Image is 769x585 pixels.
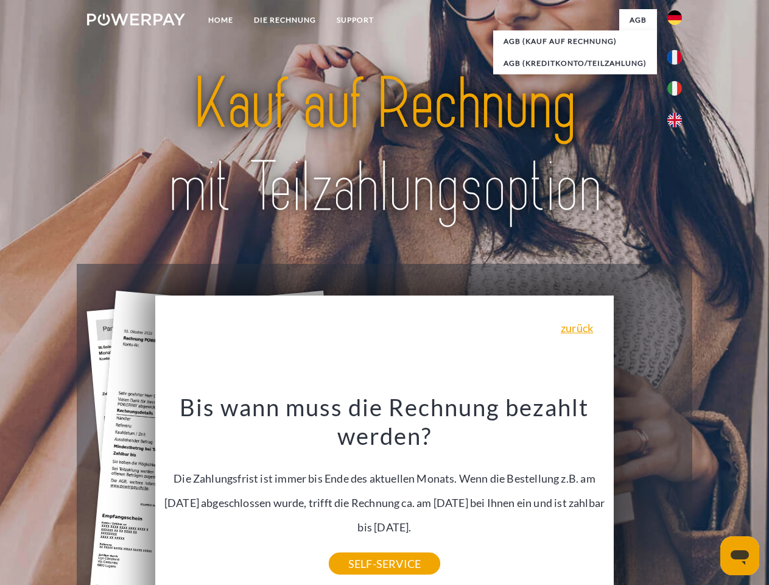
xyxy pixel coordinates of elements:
[329,553,440,575] a: SELF-SERVICE
[326,9,384,31] a: SUPPORT
[244,9,326,31] a: DIE RECHNUNG
[619,9,657,31] a: agb
[667,113,682,127] img: en
[116,58,653,233] img: title-powerpay_de.svg
[163,392,607,564] div: Die Zahlungsfrist ist immer bis Ende des aktuellen Monats. Wenn die Bestellung z.B. am [DATE] abg...
[493,52,657,74] a: AGB (Kreditkonto/Teilzahlung)
[720,536,759,575] iframe: Schaltfläche zum Öffnen des Messaging-Fensters
[667,10,682,25] img: de
[87,13,185,26] img: logo-powerpay-white.svg
[493,30,657,52] a: AGB (Kauf auf Rechnung)
[667,81,682,96] img: it
[667,50,682,65] img: fr
[163,392,607,451] h3: Bis wann muss die Rechnung bezahlt werden?
[561,322,593,333] a: zurück
[198,9,244,31] a: Home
